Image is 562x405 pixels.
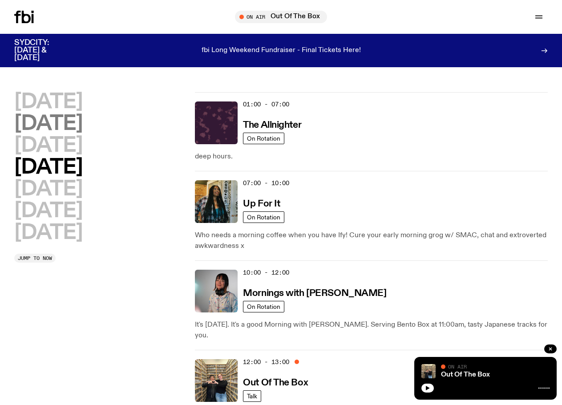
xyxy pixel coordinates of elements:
[247,214,280,221] span: On Rotation
[18,256,52,261] span: Jump to now
[14,254,56,263] button: Jump to now
[448,364,467,369] span: On Air
[195,359,238,402] img: Matt and Kate stand in the music library and make a heart shape with one hand each.
[195,270,238,312] img: Kana Frazer is smiling at the camera with her head tilted slightly to her left. She wears big bla...
[14,201,82,221] button: [DATE]
[14,136,82,156] button: [DATE]
[195,151,548,162] p: deep hours.
[243,289,386,298] h3: Mornings with [PERSON_NAME]
[441,371,490,378] a: Out Of The Box
[14,158,82,178] button: [DATE]
[243,377,308,388] a: Out Of The Box
[195,230,548,251] p: Who needs a morning coffee when you have Ify! Cure your early morning grog w/ SMAC, chat and extr...
[243,121,301,130] h3: The Allnighter
[14,179,82,199] button: [DATE]
[14,92,82,112] button: [DATE]
[243,100,289,109] span: 01:00 - 07:00
[195,320,548,341] p: It's [DATE]. It's a good Morning with [PERSON_NAME]. Serving Bento Box at 11:00am, tasty Japanese...
[247,304,280,310] span: On Rotation
[14,39,71,62] h3: SYDCITY: [DATE] & [DATE]
[243,179,289,187] span: 07:00 - 10:00
[247,135,280,142] span: On Rotation
[243,119,301,130] a: The Allnighter
[243,211,284,223] a: On Rotation
[243,378,308,388] h3: Out Of The Box
[243,268,289,277] span: 10:00 - 12:00
[243,198,280,209] a: Up For It
[202,47,361,55] p: fbi Long Weekend Fundraiser - Final Tickets Here!
[14,114,82,134] button: [DATE]
[243,287,386,298] a: Mornings with [PERSON_NAME]
[243,358,289,366] span: 12:00 - 13:00
[243,301,284,312] a: On Rotation
[235,11,327,23] button: On AirOut Of The Box
[195,180,238,223] img: Ify - a Brown Skin girl with black braided twists, looking up to the side with her tongue stickin...
[243,390,261,402] a: Talk
[421,364,436,378] img: Matt and Kate stand in the music library and make a heart shape with one hand each.
[243,199,280,209] h3: Up For It
[247,393,257,400] span: Talk
[243,133,284,144] a: On Rotation
[14,223,82,243] button: [DATE]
